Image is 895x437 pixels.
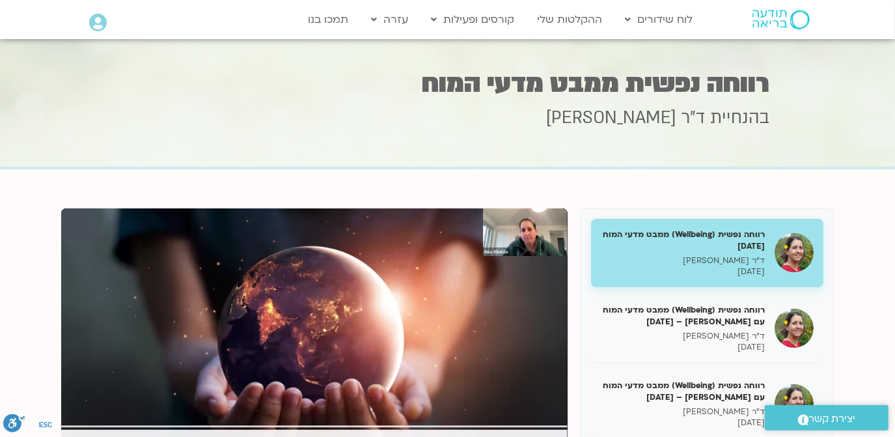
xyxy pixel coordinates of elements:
p: [DATE] [601,342,765,353]
a: יצירת קשר [765,405,888,430]
span: בהנחיית [711,106,770,130]
p: [DATE] [601,417,765,429]
p: ד"ר [PERSON_NAME] [601,255,765,266]
h5: רווחה נפשית (Wellbeing) ממבט מדעי המוח עם [PERSON_NAME] – [DATE] [601,304,765,328]
h5: רווחה נפשית (Wellbeing) ממבט מדעי המוח [DATE] [601,229,765,252]
p: ד"ר [PERSON_NAME] [601,331,765,342]
a: קורסים ופעילות [425,7,521,32]
a: לוח שידורים [619,7,700,32]
a: תמכו בנו [302,7,355,32]
a: עזרה [365,7,415,32]
p: [DATE] [601,266,765,277]
p: ד"ר [PERSON_NAME] [601,406,765,417]
img: תודעה בריאה [752,10,810,29]
h1: רווחה נפשית ממבט מדעי המוח [126,71,770,96]
img: רווחה נפשית (Wellbeing) ממבט מדעי המוח עם נועה אלבלדה – 14/02/25 [775,384,814,423]
h5: רווחה נפשית (Wellbeing) ממבט מדעי המוח עם [PERSON_NAME] – [DATE] [601,380,765,403]
img: רווחה נפשית (Wellbeing) ממבט מדעי המוח עם נועה אלבלדה – 07/02/25 [775,309,814,348]
a: ההקלטות שלי [531,7,609,32]
img: רווחה נפשית (Wellbeing) ממבט מדעי המוח 31/01/25 [775,233,814,272]
span: יצירת קשר [809,410,856,428]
